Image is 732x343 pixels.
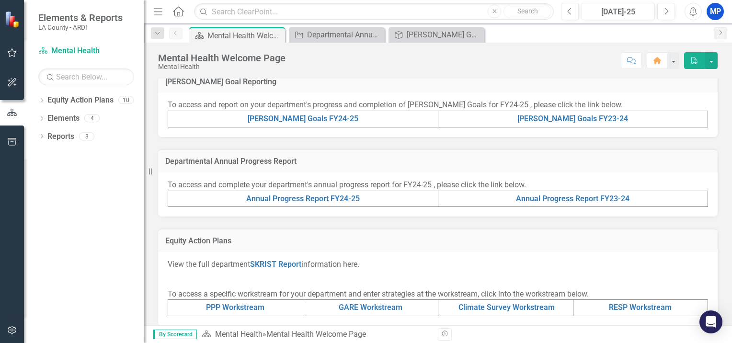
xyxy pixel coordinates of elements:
[291,29,382,41] a: Departmental Annual Report (click to see more details)
[38,46,134,57] a: Mental Health
[206,303,264,312] a: PPP Workstream
[194,3,554,20] input: Search ClearPoint...
[47,113,80,124] a: Elements
[517,114,628,123] a: [PERSON_NAME] Goals FY23-24
[516,194,629,203] a: Annual Progress Report FY23-24
[118,96,134,104] div: 10
[38,23,123,31] small: LA County - ARDI
[266,330,366,339] div: Mental Health Welcome Page
[168,180,708,191] p: To access and complete your department's annual progress report for FY24-25 , please click the li...
[585,6,652,18] div: [DATE]-25
[250,260,301,269] a: SKRIST Report
[582,3,655,20] button: [DATE]-25
[47,131,74,142] a: Reports
[339,303,402,312] a: GARE Workstream
[458,303,555,312] a: Climate Survey Workstream
[47,95,114,106] a: Equity Action Plans
[38,12,123,23] span: Elements & Reports
[307,29,382,41] div: Departmental Annual Report (click to see more details)
[248,114,358,123] a: [PERSON_NAME] Goals FY24-25
[407,29,482,41] div: [PERSON_NAME] Goals FY23-24
[158,63,286,70] div: Mental Health
[84,114,100,123] div: 4
[165,157,710,166] h3: Departmental Annual Progress Report
[5,11,22,28] img: ClearPoint Strategy
[153,330,197,339] span: By Scorecard
[246,194,360,203] a: Annual Progress Report FY24-25
[168,259,708,272] p: View the full department information here.
[609,303,672,312] a: RESP Workstream
[391,29,482,41] a: [PERSON_NAME] Goals FY23-24
[165,78,710,86] h3: [PERSON_NAME] Goal Reporting
[202,329,431,340] div: »
[168,100,708,111] p: To access and report on your department's progress and completion of [PERSON_NAME] Goals for FY24...
[215,330,263,339] a: Mental Health
[699,310,722,333] div: Open Intercom Messenger
[38,69,134,85] input: Search Below...
[207,30,283,42] div: Mental Health Welcome Page
[165,237,710,245] h3: Equity Action Plans
[168,287,708,300] p: To access a specific workstream for your department and enter strategies at the workstream, click...
[79,132,94,140] div: 3
[158,53,286,63] div: Mental Health Welcome Page
[707,3,724,20] button: MP
[517,7,538,15] span: Search
[503,5,551,18] button: Search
